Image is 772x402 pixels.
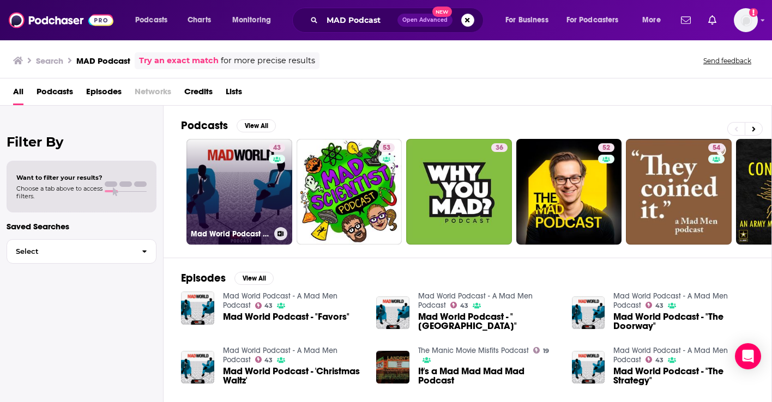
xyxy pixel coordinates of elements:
[36,56,63,66] h3: Search
[613,291,728,310] a: Mad World Podcast - A Mad Men Podcast
[255,356,273,363] a: 43
[225,11,285,29] button: open menu
[7,239,156,264] button: Select
[9,10,113,31] img: Podchaser - Follow, Share and Rate Podcasts
[646,356,664,363] a: 43
[226,83,242,105] a: Lists
[491,143,508,152] a: 36
[322,11,397,29] input: Search podcasts, credits, & more...
[383,143,390,154] span: 53
[450,302,468,308] a: 43
[264,358,273,363] span: 43
[255,302,273,309] a: 43
[602,143,610,154] span: 52
[7,134,156,150] h2: Filter By
[376,351,409,384] img: It's a Mad Mad Mad Mad Podcast
[181,271,274,285] a: EpisodesView All
[734,8,758,32] button: Show profile menu
[505,13,548,28] span: For Business
[184,83,213,105] a: Credits
[418,346,529,355] a: The Manic Movie Misfits Podcast
[16,185,102,200] span: Choose a tab above to access filters.
[496,143,503,154] span: 36
[223,312,349,321] a: Mad World Podcast - "Favors"
[264,303,273,308] span: 43
[598,143,614,152] a: 52
[135,83,171,105] span: Networks
[406,139,512,245] a: 36
[418,312,559,331] a: Mad World Podcast - "Waterloo"
[735,343,761,369] div: Open Intercom Messenger
[269,143,285,152] a: 43
[232,13,271,28] span: Monitoring
[223,367,364,385] a: Mad World Podcast - 'Christmas Waltz'
[37,83,73,105] a: Podcasts
[734,8,758,32] img: User Profile
[402,17,448,23] span: Open Advanced
[297,139,402,245] a: 53
[498,11,562,29] button: open menu
[223,291,337,310] a: Mad World Podcast - A Mad Men Podcast
[188,13,211,28] span: Charts
[223,346,337,364] a: Mad World Podcast - A Mad Men Podcast
[273,143,281,154] span: 43
[432,7,452,17] span: New
[186,139,292,245] a: 43Mad World Podcast - A Mad Men Podcast
[234,272,274,285] button: View All
[303,8,494,33] div: Search podcasts, credits, & more...
[7,248,133,255] span: Select
[181,271,226,285] h2: Episodes
[642,13,661,28] span: More
[135,13,167,28] span: Podcasts
[516,139,622,245] a: 52
[713,143,720,154] span: 54
[139,54,219,67] a: Try an exact match
[181,119,276,132] a: PodcastsView All
[13,83,23,105] span: All
[646,302,664,308] a: 43
[572,351,605,384] img: Mad World Podcast - "The Strategy"
[559,11,635,29] button: open menu
[613,346,728,364] a: Mad World Podcast - A Mad Men Podcast
[635,11,674,29] button: open menu
[704,11,721,29] a: Show notifications dropdown
[749,8,758,17] svg: Add a profile image
[613,367,754,385] a: Mad World Podcast - "The Strategy"
[180,11,218,29] a: Charts
[460,303,468,308] span: 43
[181,351,214,384] a: Mad World Podcast - 'Christmas Waltz'
[76,56,130,66] h3: MAD Podcast
[655,358,664,363] span: 43
[376,296,409,330] img: Mad World Podcast - "Waterloo"
[16,174,102,181] span: Want to filter your results?
[86,83,122,105] a: Episodes
[655,303,664,308] span: 43
[181,291,214,325] img: Mad World Podcast - "Favors"
[708,143,725,152] a: 54
[128,11,182,29] button: open menu
[418,291,533,310] a: Mad World Podcast - A Mad Men Podcast
[191,229,270,239] h3: Mad World Podcast - A Mad Men Podcast
[378,143,395,152] a: 53
[533,347,549,354] a: 19
[677,11,695,29] a: Show notifications dropdown
[181,119,228,132] h2: Podcasts
[397,14,453,27] button: Open AdvancedNew
[418,367,559,385] a: It's a Mad Mad Mad Mad Podcast
[572,296,605,330] img: Mad World Podcast - "The Doorway"
[613,312,754,331] a: Mad World Podcast - "The Doorway"
[734,8,758,32] span: Logged in as cmand-s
